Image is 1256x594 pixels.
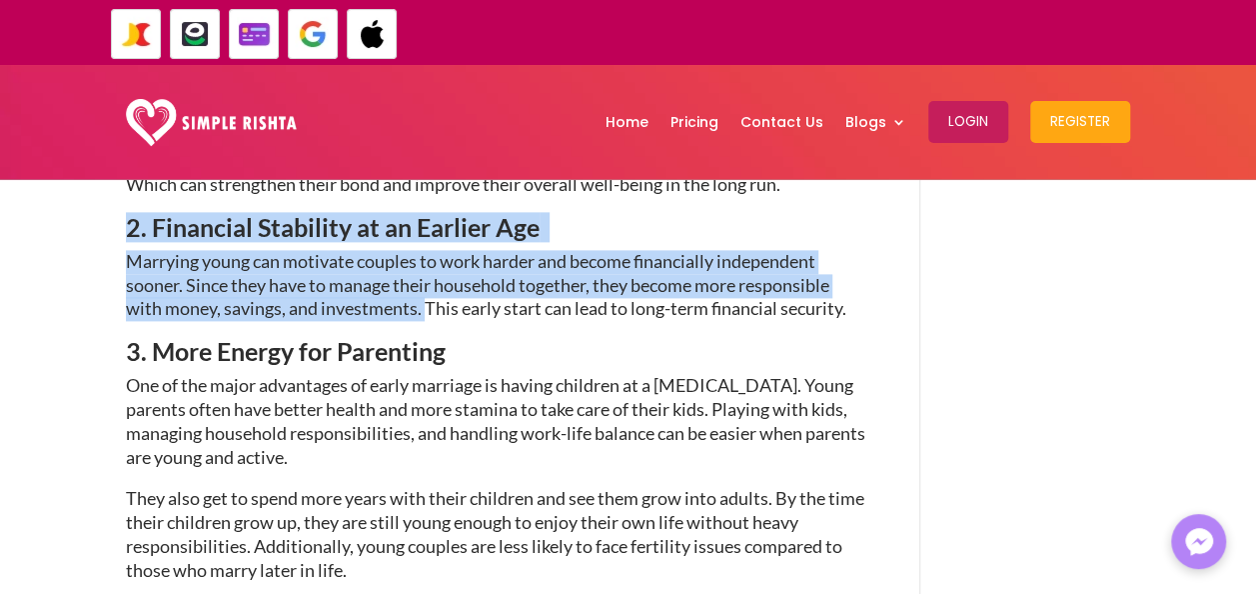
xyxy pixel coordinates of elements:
[126,212,540,242] span: 2. Financial Stability at an Earlier Age
[1179,522,1219,562] img: Messenger
[606,70,648,174] a: Home
[126,487,864,580] span: They also get to spend more years with their children and see them grow into adults. By the time ...
[740,70,823,174] a: Contact Us
[126,374,865,467] span: One of the major advantages of early marriage is having children at a [MEDICAL_DATA]. Young paren...
[928,70,1008,174] a: Login
[126,336,446,366] span: 3. More Energy for Parenting
[928,101,1008,143] button: Login
[1030,70,1130,174] a: Register
[670,70,718,174] a: Pricing
[845,70,906,174] a: Blogs
[1030,101,1130,143] button: Register
[126,250,846,320] span: Marrying young can motivate couples to work harder and become financially independent sooner. Sin...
